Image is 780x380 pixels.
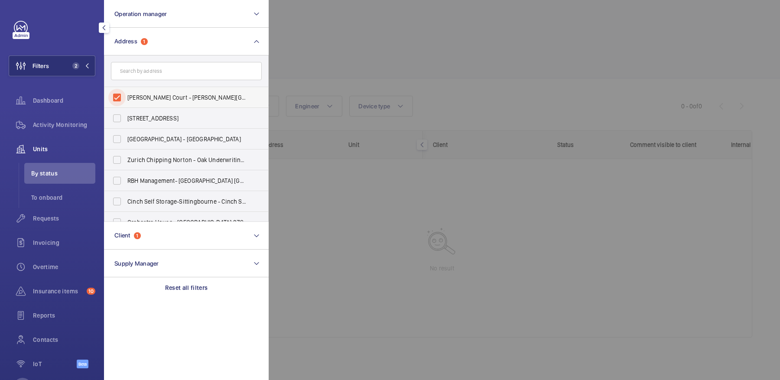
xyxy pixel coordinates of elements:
span: Reports [33,311,95,320]
span: To onboard [31,193,95,202]
span: Contacts [33,335,95,344]
span: Filters [32,62,49,70]
span: 2 [72,62,79,69]
span: 10 [87,288,95,295]
span: By status [31,169,95,178]
span: Overtime [33,263,95,271]
span: Requests [33,214,95,223]
span: Activity Monitoring [33,120,95,129]
span: Beta [77,360,88,368]
span: Invoicing [33,238,95,247]
span: Units [33,145,95,153]
span: IoT [33,360,77,368]
button: Filters2 [9,55,95,76]
span: Dashboard [33,96,95,105]
span: Insurance items [33,287,83,296]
